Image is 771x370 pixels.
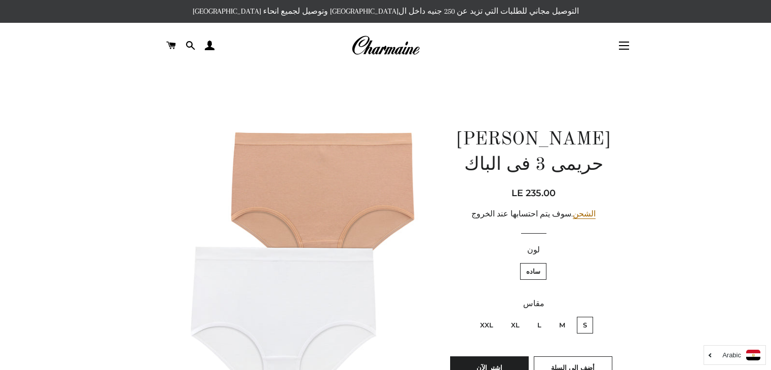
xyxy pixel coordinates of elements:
[444,208,623,220] div: .سوف يتم احتسابها عند الخروج
[553,317,571,334] label: M
[709,350,760,360] a: Arabic
[505,317,526,334] label: XL
[573,209,596,219] a: الشحن
[444,298,623,310] label: مقاس
[511,188,556,199] span: LE 235.00
[520,263,546,280] label: ساده
[444,244,623,256] label: لون
[722,352,741,358] i: Arabic
[531,317,547,334] label: L
[444,127,623,178] h1: [PERSON_NAME] حريمى 3 فى الباك
[577,317,593,334] label: S
[474,317,499,334] label: XXL
[351,34,420,57] img: Charmaine Egypt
